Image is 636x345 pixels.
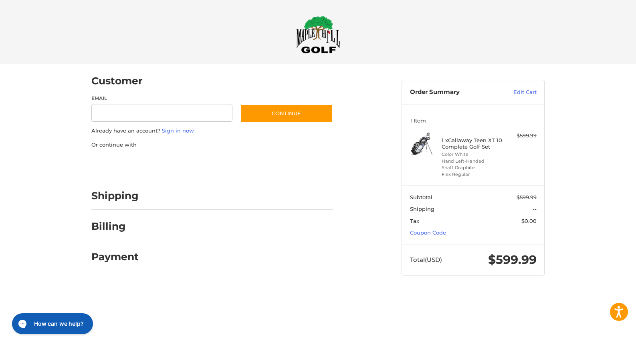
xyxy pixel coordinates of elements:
[157,157,217,171] iframe: PayPal-paylater
[89,157,149,171] iframe: PayPal-paypal
[496,88,537,96] a: Edit Cart
[410,117,537,124] h3: 1 Item
[91,141,333,149] p: Or continue with
[410,256,442,263] span: Total (USD)
[225,157,285,171] iframe: PayPal-venmo
[442,171,503,178] li: Flex Regular
[442,137,503,150] h4: 1 x Callaway Teen XT 10 Complete Golf Set
[91,95,232,102] label: Email
[442,151,503,158] li: Color White
[91,127,333,135] p: Already have an account?
[296,16,340,53] img: Maple Hill Golf
[91,190,139,202] h2: Shipping
[488,252,537,267] span: $599.99
[533,206,537,212] span: --
[240,104,333,122] button: Continue
[410,88,496,96] h3: Order Summary
[505,132,537,140] div: $599.99
[517,194,537,200] span: $599.99
[91,220,138,233] h2: Billing
[8,310,95,337] iframe: Gorgias live chat messenger
[162,127,194,134] a: Sign in now
[91,75,143,87] h2: Customer
[410,218,419,224] span: Tax
[91,251,139,263] h2: Payment
[442,164,503,171] li: Shaft Graphite
[521,218,537,224] span: $0.00
[442,158,503,165] li: Hand Left-Handed
[410,206,434,212] span: Shipping
[410,229,446,236] a: Coupon Code
[410,194,432,200] span: Subtotal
